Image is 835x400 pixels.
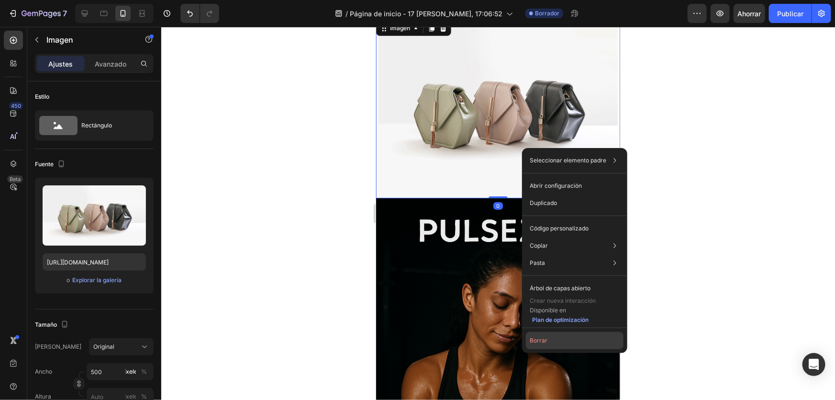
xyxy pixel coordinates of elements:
[777,10,803,18] font: Publicar
[530,337,547,344] font: Borrar
[141,368,147,375] font: %
[769,4,812,23] button: Publicar
[72,276,122,284] font: Explorar la galería
[802,353,825,376] div: Abrir Intercom Messenger
[138,366,150,377] button: píxeles
[535,10,559,17] font: Borrador
[46,35,73,45] font: Imagen
[43,185,146,246] img: imagen de vista previa
[35,93,49,100] font: Estilo
[35,160,54,168] font: Fuente
[10,176,21,183] font: Beta
[117,175,127,183] div: 0
[11,103,21,109] font: 450
[35,368,52,375] font: Ancho
[46,34,128,46] p: Imagen
[35,393,51,400] font: Altura
[350,10,502,18] font: Página de inicio - 17 [PERSON_NAME], 17:06:52
[530,297,596,304] font: Crear nueva interacción
[72,275,122,285] button: Explorar la galería
[141,393,147,400] font: %
[67,276,70,284] font: o
[35,321,57,328] font: Tamaño
[532,316,589,323] font: Plan de optimización
[530,225,589,232] font: Código personalizado
[63,9,67,18] font: 7
[526,332,623,349] button: Borrar
[530,307,566,314] font: Disponible en
[4,4,71,23] button: 7
[93,343,114,350] font: Original
[376,27,620,400] iframe: Área de diseño
[89,338,154,355] button: Original
[530,157,606,164] font: Seleccionar elemento padre
[530,285,590,292] font: Árbol de capas abierto
[530,242,548,249] font: Copiar
[35,343,81,350] font: [PERSON_NAME]
[532,315,589,325] button: Plan de optimización
[43,253,146,271] input: https://ejemplo.com/imagen.jpg
[49,60,73,68] font: Ajustes
[530,259,545,266] font: Pasta
[734,4,765,23] button: Ahorrar
[121,368,140,375] font: píxeles
[125,366,136,377] button: %
[95,60,126,68] font: Avanzado
[121,393,140,400] font: píxeles
[87,363,154,380] input: píxeles%
[180,4,219,23] div: Deshacer/Rehacer
[81,122,112,129] font: Rectángulo
[530,199,557,206] font: Duplicado
[530,182,582,189] font: Abrir configuración
[345,10,348,18] font: /
[738,10,761,18] font: Ahorrar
